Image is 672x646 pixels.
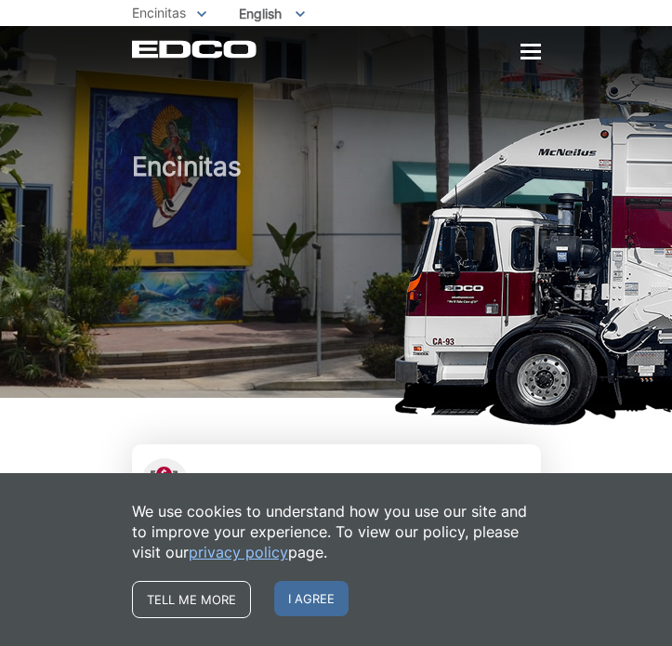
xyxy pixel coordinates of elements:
a: privacy policy [189,542,288,562]
h2: Pay Your Bill [197,471,295,492]
span: Encinitas [132,5,186,20]
h1: Encinitas [132,152,541,402]
a: Pay Your Bill [132,444,541,519]
a: Tell me more [132,581,251,618]
p: We use cookies to understand how you use our site and to improve your experience. To view our pol... [132,501,541,562]
span: I agree [274,581,349,616]
a: EDCD logo. Return to the homepage. [132,40,257,59]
